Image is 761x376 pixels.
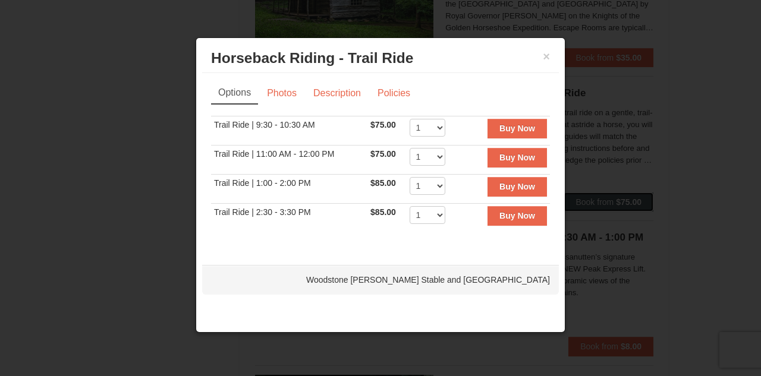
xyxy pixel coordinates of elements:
button: Buy Now [488,119,547,138]
button: × [543,50,550,62]
button: Buy Now [488,206,547,225]
span: $75.00 [370,149,396,159]
td: Trail Ride | 9:30 - 10:30 AM [211,116,367,146]
span: $85.00 [370,207,396,217]
strong: Buy Now [499,124,535,133]
td: Trail Ride | 11:00 AM - 12:00 PM [211,146,367,175]
a: Description [306,82,369,105]
a: Policies [370,82,418,105]
td: Trail Ride | 2:30 - 3:30 PM [211,204,367,233]
strong: Buy Now [499,153,535,162]
strong: Buy Now [499,182,535,191]
strong: Buy Now [499,211,535,220]
span: $85.00 [370,178,396,188]
td: Trail Ride | 1:00 - 2:00 PM [211,175,367,204]
a: Options [211,82,258,105]
button: Buy Now [488,177,547,196]
h3: Horseback Riding - Trail Ride [211,49,550,67]
button: Buy Now [488,148,547,167]
a: Photos [259,82,304,105]
span: $75.00 [370,120,396,129]
div: Woodstone [PERSON_NAME] Stable and [GEOGRAPHIC_DATA] [202,265,559,295]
